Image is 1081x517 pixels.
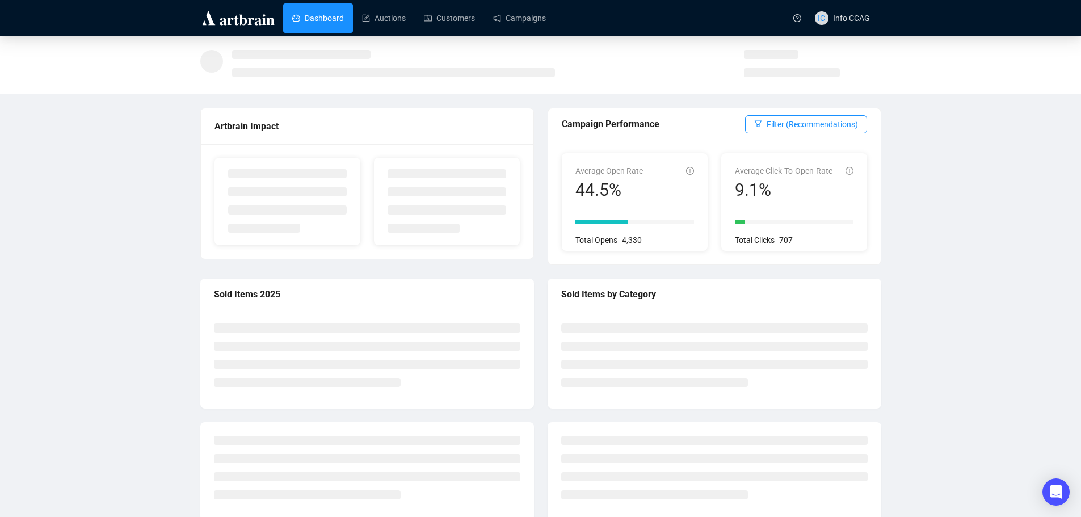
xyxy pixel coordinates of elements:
span: 4,330 [622,236,642,245]
div: 9.1% [735,179,832,201]
span: Filter (Recommendations) [767,118,858,131]
div: Artbrain Impact [214,119,520,133]
div: 44.5% [575,179,643,201]
span: filter [754,120,762,128]
span: info-circle [686,167,694,175]
a: Customers [424,3,475,33]
a: Dashboard [292,3,344,33]
span: Total Clicks [735,236,775,245]
a: Campaigns [493,3,546,33]
span: 707 [779,236,793,245]
span: IC [818,12,825,24]
div: Sold Items 2025 [214,287,520,301]
span: question-circle [793,14,801,22]
div: Open Intercom Messenger [1042,478,1070,506]
button: Filter (Recommendations) [745,115,867,133]
div: Sold Items by Category [561,287,868,301]
div: Campaign Performance [562,117,745,131]
span: Average Open Rate [575,166,643,175]
span: Total Opens [575,236,617,245]
span: Average Click-To-Open-Rate [735,166,832,175]
span: info-circle [846,167,853,175]
span: Info CCAG [833,14,870,23]
img: logo [200,9,276,27]
a: Auctions [362,3,406,33]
